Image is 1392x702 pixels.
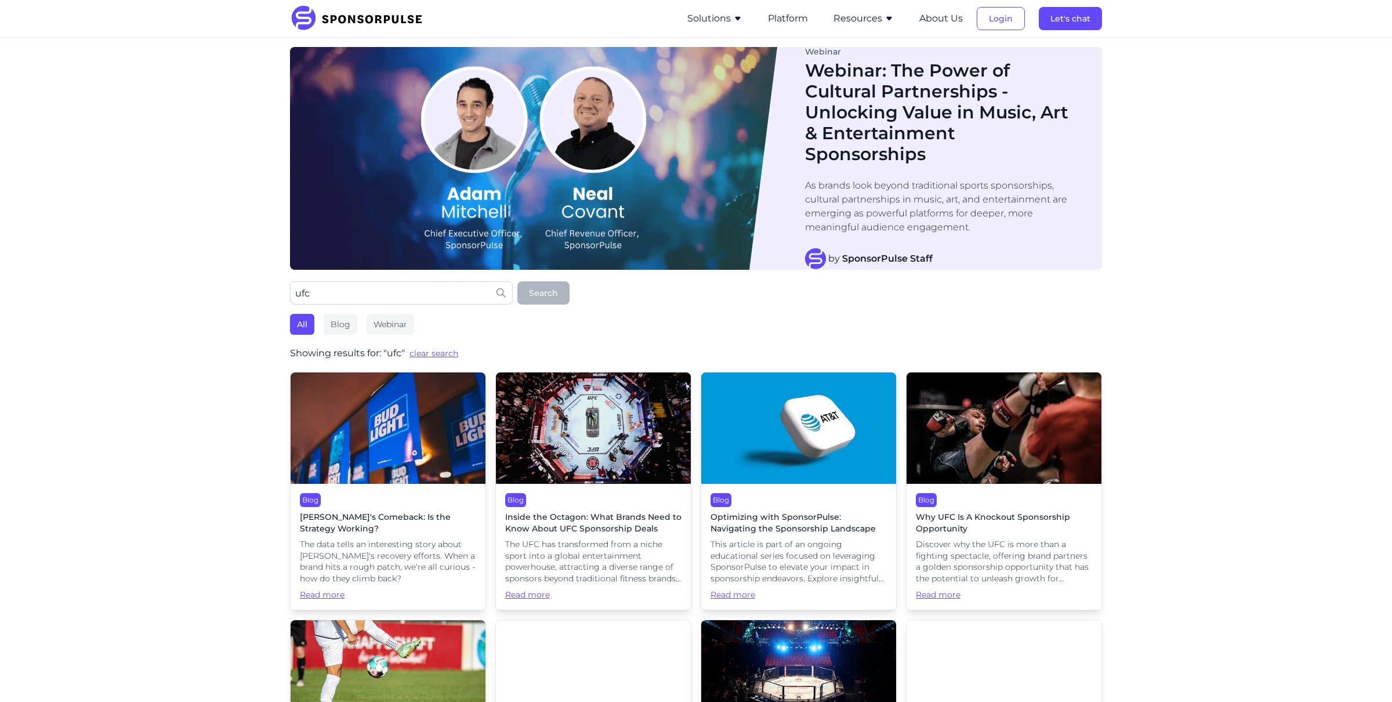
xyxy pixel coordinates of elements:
a: Platform [768,13,808,24]
button: Login [977,7,1025,30]
img: Getty Images courtesy of ufc.com https://www.ufc.com/octagon [496,372,691,484]
button: Solutions [687,12,742,26]
div: clear search [409,348,458,359]
a: BlogWhy UFC Is A Knockout Sponsorship OpportunityDiscover why the UFC is more than a fighting spe... [906,372,1102,610]
span: The UFC has transformed from a niche sport into a global entertainment powerhouse, attracting a d... [505,539,681,584]
a: Login [977,13,1025,24]
span: Read more [505,589,681,601]
span: [PERSON_NAME]'s Comeback: Is the Strategy Working? [300,512,476,534]
span: This article is part of an ongoing educational series focused on leveraging SponsorPulse to eleva... [710,539,887,584]
span: Inside the Octagon: What Brands Need to Know About UFC Sponsorship Deals [505,512,681,534]
span: Optimizing with SponsorPulse: Navigating the Sponsorship Landscape [710,512,887,534]
div: All [290,314,314,335]
a: BlogInside the Octagon: What Brands Need to Know About UFC Sponsorship DealsThe UFC has transform... [495,372,691,610]
input: Search for anything [290,281,513,305]
a: BlogOptimizing with SponsorPulse: Navigating the Sponsorship LandscapeThis article is part of an ... [701,372,897,610]
a: About Us [919,13,963,24]
span: Read more [300,589,476,601]
span: Why UFC Is A Knockout Sponsorship Opportunity [916,512,1092,534]
div: Blog [324,314,357,335]
p: As brands look beyond traditional sports sponsorships, cultural partnerships in music, art, and e... [805,179,1079,234]
img: Photo by Erik Mclean, courtesy of Unsplash [291,372,485,484]
img: Blog Image [290,47,777,270]
iframe: Chat Widget [1334,646,1392,702]
img: SponsorPulse [290,6,431,31]
img: SponsorPulse Staff [805,248,826,269]
div: Blog [710,493,731,507]
a: Blog[PERSON_NAME]'s Comeback: Is the Strategy Working?The data tells an interesting story about [... [290,372,486,610]
span: Read more [710,589,887,601]
div: Webinar [805,48,1079,56]
img: Photo by Rubaitul Azad, courtesy of Unsplash [701,372,896,484]
span: Showing results for: " ufc " [290,346,405,360]
a: Blog ImageWebinarWebinar: The Power of Cultural Partnerships - Unlocking Value in Music, Art & En... [290,47,1102,270]
button: Resources [833,12,894,26]
img: search icon [496,288,506,298]
button: Platform [768,12,808,26]
div: Webinar [367,314,414,335]
span: Read more [916,589,1092,601]
div: Blog [916,493,937,507]
img: Image courtesy of Daniil Zanevskiy via Unsplash [907,372,1101,484]
div: Blog [300,493,321,507]
button: About Us [919,12,963,26]
span: Discover why the UFC is more than a fighting spectacle, offering brand partners a golden sponsors... [916,539,1092,584]
button: Let's chat [1039,7,1102,30]
h1: Webinar: The Power of Cultural Partnerships - Unlocking Value in Music, Art & Entertainment Spons... [805,60,1079,165]
button: Search [517,281,570,305]
span: The data tells an interesting story about [PERSON_NAME]'s recovery efforts. When a brand hits a r... [300,539,476,584]
strong: SponsorPulse Staff [842,253,933,264]
div: Blog [505,493,526,507]
a: Let's chat [1039,13,1102,24]
span: by [828,252,933,266]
